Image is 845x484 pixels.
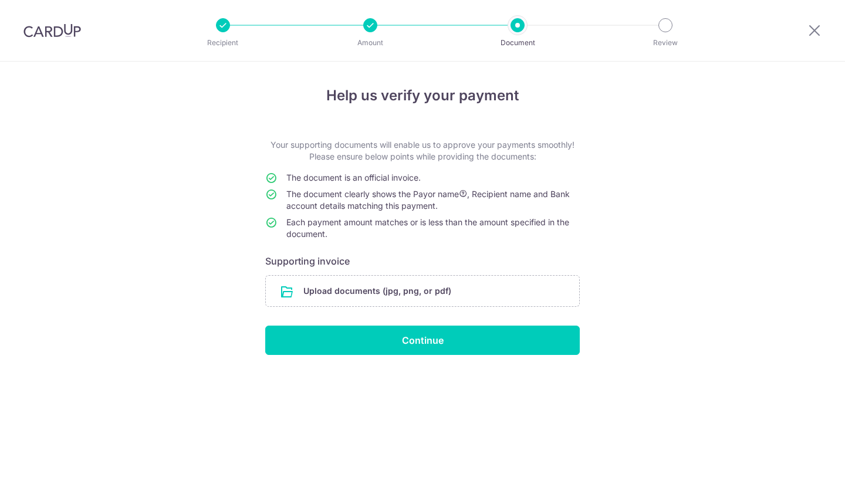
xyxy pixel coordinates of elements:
[23,23,81,38] img: CardUp
[286,189,570,211] span: The document clearly shows the Payor name , Recipient name and Bank account details matching this...
[327,37,414,49] p: Amount
[474,37,561,49] p: Document
[286,217,569,239] span: Each payment amount matches or is less than the amount specified in the document.
[265,85,580,106] h4: Help us verify your payment
[622,37,709,49] p: Review
[265,275,580,307] div: Upload documents (jpg, png, or pdf)
[265,326,580,355] input: Continue
[180,37,266,49] p: Recipient
[286,172,421,182] span: The document is an official invoice.
[265,254,580,268] h6: Supporting invoice
[265,139,580,163] p: Your supporting documents will enable us to approve your payments smoothly! Please ensure below p...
